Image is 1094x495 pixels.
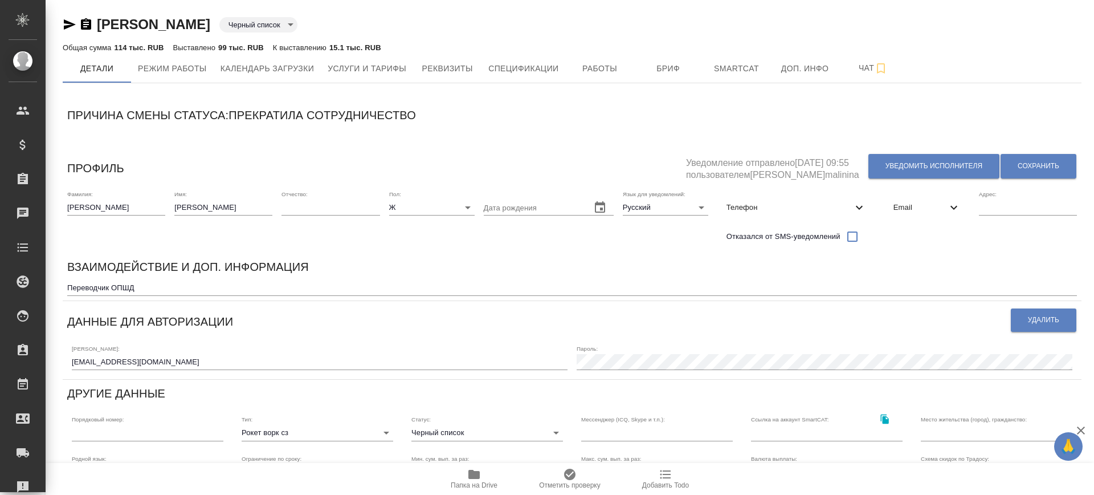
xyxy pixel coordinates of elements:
[709,62,764,76] span: Smartcat
[1001,154,1076,178] button: Сохранить
[221,62,315,76] span: Календарь загрузки
[726,202,852,213] span: Телефон
[218,43,264,52] p: 99 тыс. RUB
[242,456,301,461] label: Ограничение по сроку:
[67,384,165,403] h6: Другие данные
[1018,161,1059,171] span: Сохранить
[1054,432,1083,461] button: 🙏
[717,195,875,220] div: Телефон
[751,456,797,461] label: Валюта выплаты:
[581,417,665,423] label: Мессенджер (ICQ, Skype и т.п.):
[522,463,618,495] button: Отметить проверку
[921,417,1027,423] label: Место жительства (город), гражданство:
[72,346,120,351] label: [PERSON_NAME]:
[581,456,642,461] label: Макс. сум. вып. за раз:
[1028,315,1059,325] span: Удалить
[281,191,308,197] label: Отчество:
[328,62,406,76] span: Услуги и тарифы
[751,417,829,423] label: Ссылка на аккаунт SmartCAT:
[577,346,598,351] label: Пароль:
[623,191,685,197] label: Язык для уведомлений:
[114,43,164,52] p: 114 тыс. RUB
[67,313,233,331] h6: Данные для авторизации
[686,151,868,181] h5: Уведомление отправлено [DATE] 09:55 пользователем [PERSON_NAME]malinina
[426,463,522,495] button: Папка на Drive
[389,191,401,197] label: Пол:
[72,417,124,423] label: Порядковый номер:
[67,159,124,177] h6: Профиль
[67,106,416,124] h6: Причина смены статуса: прекратила сотрудничество
[642,481,689,489] span: Добавить Todo
[488,62,558,76] span: Спецификации
[1059,435,1078,459] span: 🙏
[242,417,252,423] label: Тип:
[979,191,997,197] label: Адрес:
[726,231,840,242] span: Отказался от SMS-уведомлений
[411,456,470,461] label: Мин. сум. вып. за раз:
[225,20,284,30] button: Черный список
[97,17,210,32] a: [PERSON_NAME]
[573,62,627,76] span: Работы
[1011,309,1076,332] button: Удалить
[885,161,982,171] span: Уведомить исполнителя
[67,258,309,276] h6: Взаимодействие и доп. информация
[67,283,1077,292] textarea: Переводчик ОПШД
[641,62,696,76] span: Бриф
[451,481,497,489] span: Папка на Drive
[778,62,832,76] span: Доп. инфо
[884,195,970,220] div: Email
[874,62,888,75] svg: Подписаться
[329,43,381,52] p: 15.1 тыс. RUB
[138,62,207,76] span: Режим работы
[67,191,93,197] label: Фамилия:
[893,202,947,213] span: Email
[618,463,713,495] button: Добавить Todo
[623,200,708,216] div: Русский
[411,417,431,423] label: Статус:
[389,200,475,216] div: Ж
[219,17,297,33] div: Черный список
[173,43,219,52] p: Выставлено
[242,425,393,441] div: Рокет ворк сз
[873,407,896,431] button: Скопировать ссылку
[539,481,600,489] span: Отметить проверку
[420,62,475,76] span: Реквизиты
[273,43,329,52] p: К выставлению
[70,62,124,76] span: Детали
[72,456,107,461] label: Родной язык:
[79,18,93,31] button: Скопировать ссылку
[921,456,989,461] label: Схема скидок по Традосу:
[174,191,187,197] label: Имя:
[411,425,563,441] div: Черный список
[868,154,999,178] button: Уведомить исполнителя
[63,18,76,31] button: Скопировать ссылку для ЯМессенджера
[846,61,901,75] span: Чат
[63,43,114,52] p: Общая сумма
